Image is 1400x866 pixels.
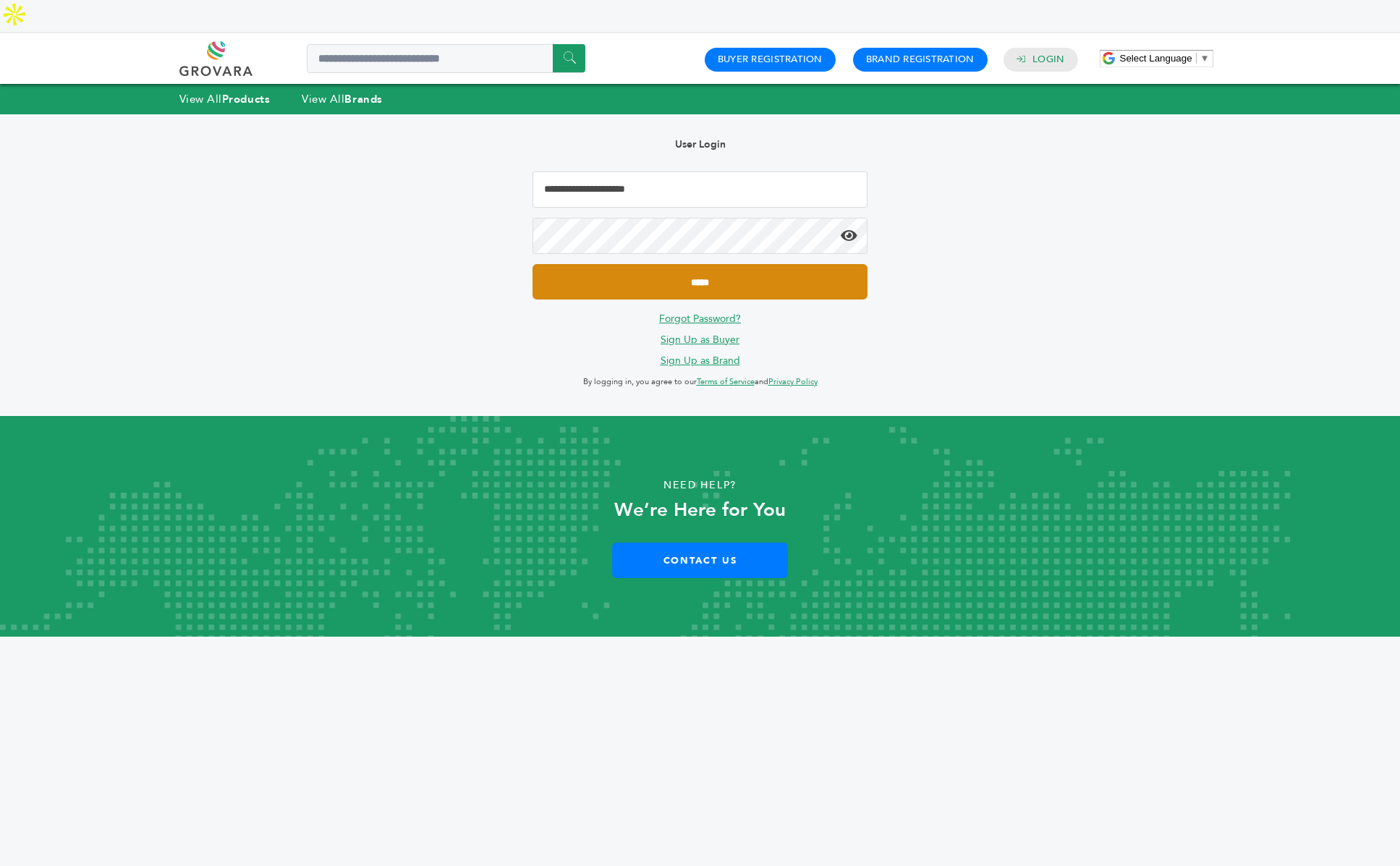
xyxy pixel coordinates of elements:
[675,137,726,151] b: User Login
[307,44,585,73] input: Search a product or brand...
[614,497,786,523] strong: We’re Here for You
[1032,53,1064,66] a: Login
[697,376,755,387] a: Terms of Service
[1196,53,1197,64] span: ​
[768,376,818,387] a: Privacy Policy
[533,373,868,391] p: By logging in, you agree to our and
[70,475,1331,496] p: Need Help?
[866,53,975,66] a: Brand Registration
[1120,53,1192,64] span: Select Language
[659,312,741,326] a: Forgot Password?
[1200,53,1210,64] span: ▼
[612,543,788,578] a: Contact Us
[533,171,868,208] input: Email Address
[661,354,740,368] a: Sign Up as Brand
[222,92,270,106] strong: Products
[344,92,382,106] strong: Brands
[533,218,868,254] input: Password
[661,333,739,347] a: Sign Up as Buyer
[302,92,383,106] a: View AllBrands
[179,92,271,106] a: View AllProducts
[718,53,823,66] a: Buyer Registration
[1120,53,1210,64] a: Select Language​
